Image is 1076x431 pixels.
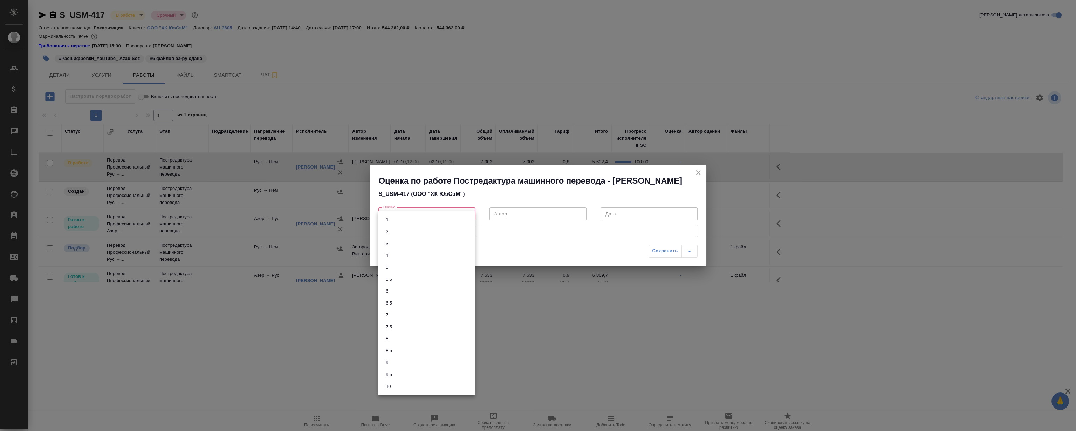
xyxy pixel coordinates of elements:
button: 3 [384,240,390,247]
button: 5 [384,264,390,271]
button: 8 [384,335,390,343]
button: 10 [384,383,393,390]
button: 4 [384,252,390,259]
button: 5.5 [384,275,394,283]
button: 7 [384,311,390,319]
button: 7.5 [384,323,394,331]
button: 9 [384,359,390,367]
button: 9.5 [384,371,394,378]
button: 6.5 [384,299,394,307]
button: 6 [384,287,390,295]
button: 1 [384,216,390,224]
button: 2 [384,228,390,235]
button: 8.5 [384,347,394,355]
